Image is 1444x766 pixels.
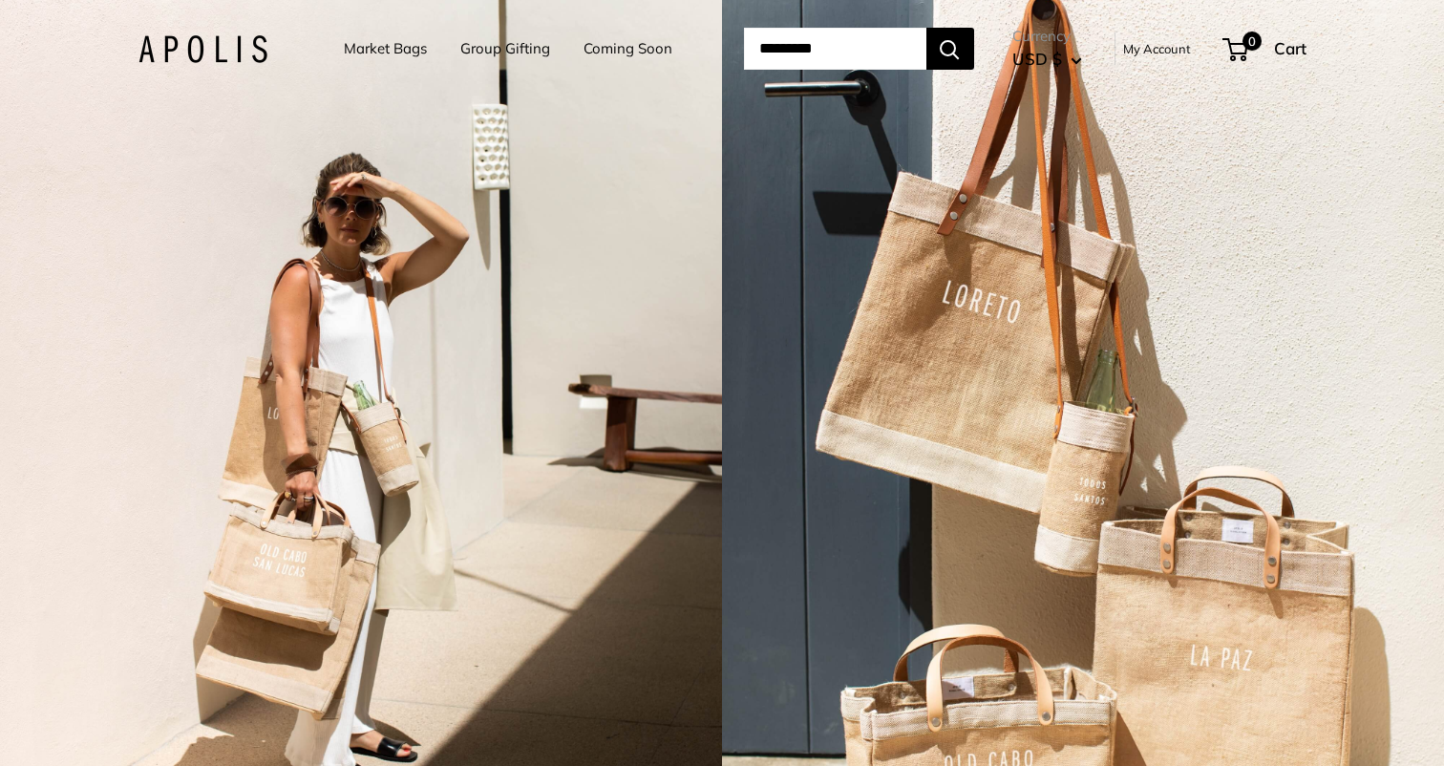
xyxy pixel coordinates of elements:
a: 0 Cart [1224,33,1306,64]
input: Search... [744,28,926,70]
span: 0 [1242,32,1261,51]
a: My Account [1123,37,1191,60]
span: USD $ [1012,49,1062,69]
span: Cart [1274,38,1306,58]
a: Market Bags [344,35,427,62]
button: USD $ [1012,44,1082,74]
span: Currency [1012,23,1082,50]
a: Coming Soon [584,35,672,62]
button: Search [926,28,974,70]
a: Group Gifting [460,35,550,62]
img: Apolis [138,35,267,63]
